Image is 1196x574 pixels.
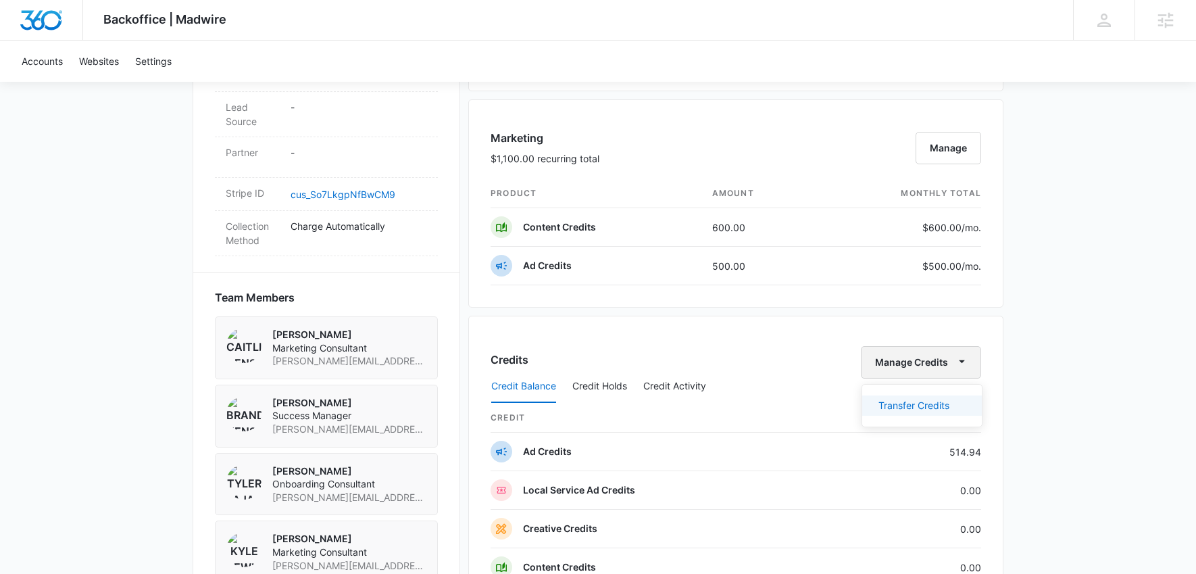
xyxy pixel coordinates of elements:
[272,464,426,478] p: [PERSON_NAME]
[878,401,949,410] div: Transfer Credits
[523,560,596,574] p: Content Credits
[491,404,838,433] th: credit
[291,100,427,114] p: -
[491,130,599,146] h3: Marketing
[272,354,426,368] span: [PERSON_NAME][EMAIL_ADDRESS][PERSON_NAME][DOMAIN_NAME]
[643,370,706,403] button: Credit Activity
[14,41,71,82] a: Accounts
[38,22,66,32] div: v 4.0.25
[701,247,817,285] td: 500.00
[226,145,280,160] dt: Partner
[701,208,817,247] td: 600.00
[71,41,127,82] a: Websites
[22,22,32,32] img: logo_orange.svg
[572,370,627,403] button: Credit Holds
[523,483,635,497] p: Local Service Ad Credits
[226,464,261,500] img: Tyler Pajak
[272,546,426,559] span: Marketing Consultant
[838,471,981,510] td: 0.00
[272,423,426,436] span: [PERSON_NAME][EMAIL_ADDRESS][PERSON_NAME][DOMAIN_NAME]
[838,404,981,433] th: Remaining
[215,178,438,211] div: Stripe IDcus_So7LkgpNfBwCM9
[272,559,426,573] span: [PERSON_NAME][EMAIL_ADDRESS][PERSON_NAME][DOMAIN_NAME]
[149,80,228,89] div: Keywords by Traffic
[127,41,180,82] a: Settings
[215,289,295,306] span: Team Members
[918,220,981,235] p: $600.00
[22,35,32,46] img: website_grey.svg
[134,78,145,89] img: tab_keywords_by_traffic_grey.svg
[523,522,597,535] p: Creative Credits
[491,179,701,208] th: product
[215,211,438,256] div: Collection MethodCharge Automatically
[272,477,426,491] span: Onboarding Consultant
[226,219,280,247] dt: Collection Method
[523,259,572,272] p: Ad Credits
[215,137,438,178] div: Partner-
[701,179,817,208] th: amount
[272,396,426,410] p: [PERSON_NAME]
[272,341,426,355] span: Marketing Consultant
[215,92,438,137] div: Lead Source-
[226,186,280,200] dt: Stripe ID
[51,80,121,89] div: Domain Overview
[861,346,981,379] button: Manage Credits
[838,433,981,471] td: 514.94
[523,220,596,234] p: Content Credits
[272,491,426,504] span: [PERSON_NAME][EMAIL_ADDRESS][PERSON_NAME][DOMAIN_NAME]
[962,222,981,233] span: /mo.
[916,132,981,164] button: Manage
[862,396,982,416] button: Transfer Credits
[291,189,395,200] a: cus_So7LkgpNfBwCM9
[272,532,426,546] p: [PERSON_NAME]
[291,145,427,160] p: -
[226,328,261,363] img: Caitlin Genschoreck
[523,445,572,458] p: Ad Credits
[272,328,426,341] p: [PERSON_NAME]
[918,259,981,273] p: $500.00
[272,409,426,423] span: Success Manager
[962,260,981,272] span: /mo.
[36,78,47,89] img: tab_domain_overview_orange.svg
[291,219,427,233] p: Charge Automatically
[103,12,226,26] span: Backoffice | Madwire
[226,100,280,128] dt: Lead Source
[838,510,981,548] td: 0.00
[226,532,261,567] img: Kyle Lewis
[35,35,149,46] div: Domain: [DOMAIN_NAME]
[491,352,528,368] h3: Credits
[491,370,556,403] button: Credit Balance
[491,151,599,166] p: $1,100.00 recurring total
[226,396,261,431] img: Brandon Henson
[816,179,981,208] th: monthly total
